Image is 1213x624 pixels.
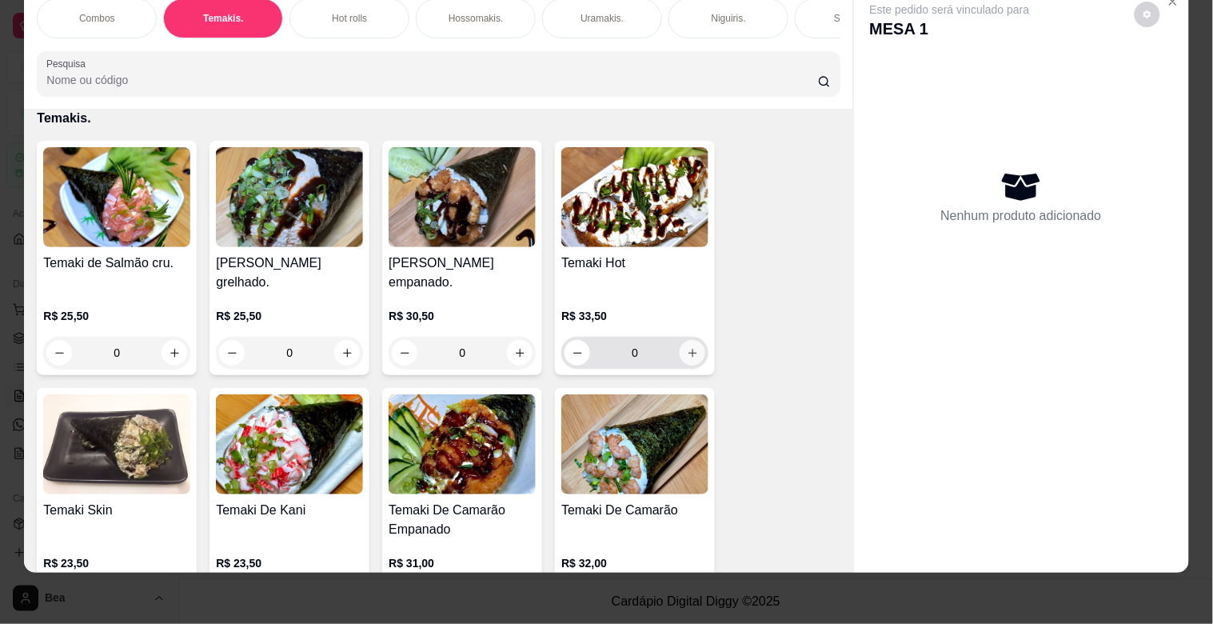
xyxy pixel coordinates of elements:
[712,12,746,25] p: Niguiris.
[216,147,363,247] img: product-image
[561,555,708,571] p: R$ 32,00
[334,340,360,366] button: increase-product-quantity
[507,340,533,366] button: increase-product-quantity
[216,501,363,520] h4: Temaki De Kani
[216,394,363,494] img: product-image
[332,12,367,25] p: Hot rolls
[389,555,536,571] p: R$ 31,00
[561,308,708,324] p: R$ 33,50
[43,501,190,520] h4: Temaki Skin
[680,340,705,366] button: increase-product-quantity
[203,12,243,25] p: Temakis.
[834,12,876,25] p: Sashimis.
[561,501,708,520] h4: Temaki De Camarão
[46,57,91,70] label: Pesquisa
[561,394,708,494] img: product-image
[870,18,1030,40] p: MESA 1
[43,394,190,494] img: product-image
[389,394,536,494] img: product-image
[565,340,590,366] button: decrease-product-quantity
[162,340,187,366] button: increase-product-quantity
[389,147,536,247] img: product-image
[43,254,190,273] h4: Temaki de Salmão cru.
[392,340,417,366] button: decrease-product-quantity
[870,2,1030,18] p: Este pedido será vinculado para
[43,308,190,324] p: R$ 25,50
[46,72,818,88] input: Pesquisa
[79,12,115,25] p: Combos
[389,254,536,292] h4: [PERSON_NAME] empanado.
[43,555,190,571] p: R$ 23,50
[43,147,190,247] img: product-image
[561,254,708,273] h4: Temaki Hot
[216,555,363,571] p: R$ 23,50
[941,206,1102,226] p: Nenhum produto adicionado
[581,12,624,25] p: Uramakis.
[219,340,245,366] button: decrease-product-quantity
[216,254,363,292] h4: [PERSON_NAME] grelhado.
[389,308,536,324] p: R$ 30,50
[37,109,840,128] p: Temakis.
[216,308,363,324] p: R$ 25,50
[1135,2,1160,27] button: decrease-product-quantity
[389,501,536,539] h4: Temaki De Camarão Empanado
[561,147,708,247] img: product-image
[449,12,504,25] p: Hossomakis.
[46,340,72,366] button: decrease-product-quantity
